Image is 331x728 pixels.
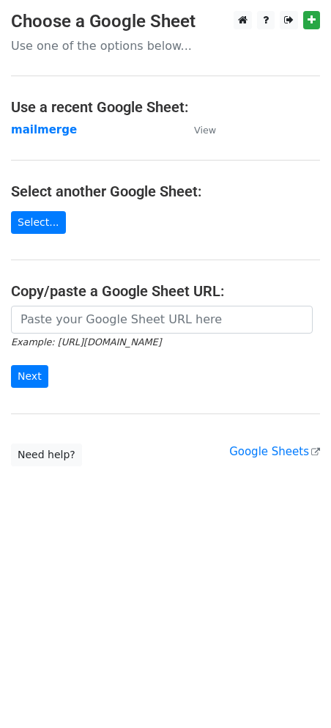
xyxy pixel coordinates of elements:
a: View [179,123,216,136]
a: Need help? [11,444,82,466]
small: View [194,125,216,136]
p: Use one of the options below... [11,38,320,54]
h4: Use a recent Google Sheet: [11,98,320,116]
a: mailmerge [11,123,77,136]
small: Example: [URL][DOMAIN_NAME] [11,337,161,348]
h4: Copy/paste a Google Sheet URL: [11,282,320,300]
input: Next [11,365,48,388]
a: Select... [11,211,66,234]
a: Google Sheets [229,445,320,458]
h4: Select another Google Sheet: [11,183,320,200]
h3: Choose a Google Sheet [11,11,320,32]
input: Paste your Google Sheet URL here [11,306,313,334]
